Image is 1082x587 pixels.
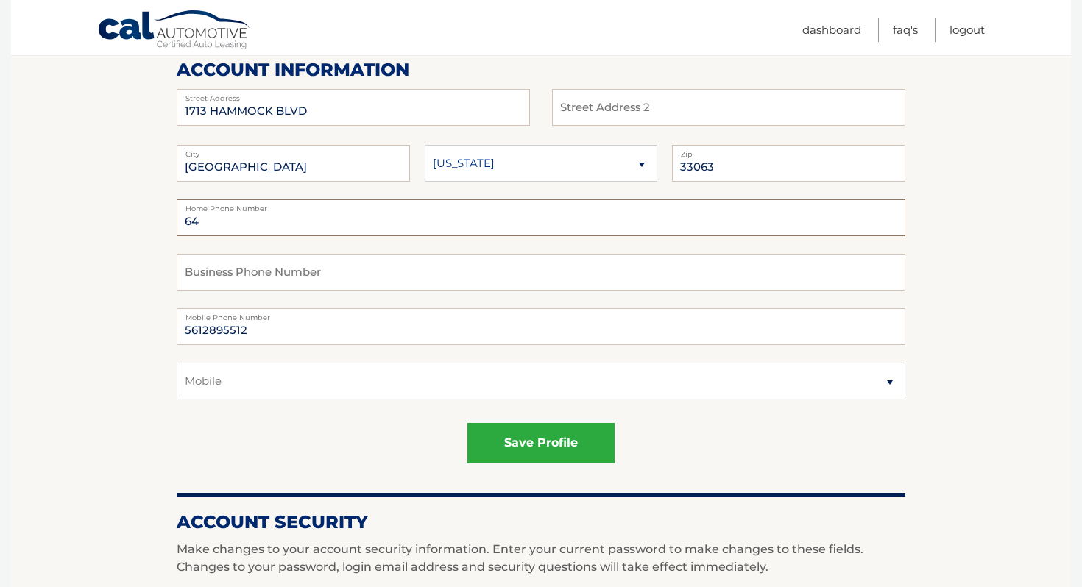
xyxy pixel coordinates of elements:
button: save profile [467,423,615,463]
input: City [177,145,410,182]
p: Make changes to your account security information. Enter your current password to make changes to... [177,541,905,576]
input: Street Address 2 [552,89,905,126]
label: Mobile Phone Number [177,308,905,320]
a: Cal Automotive [97,10,252,52]
input: Business Phone Number [177,254,905,291]
a: FAQ's [893,18,918,42]
input: Zip [672,145,905,182]
h2: account information [177,59,905,81]
h2: Account Security [177,511,905,533]
label: Home Phone Number [177,199,905,211]
label: City [177,145,410,157]
a: Dashboard [802,18,861,42]
input: Mobile Phone Number [177,308,905,345]
label: Street Address [177,89,530,101]
input: Home Phone Number [177,199,905,236]
input: Street Address 2 [177,89,530,126]
a: Logout [950,18,985,42]
label: Zip [672,145,905,157]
